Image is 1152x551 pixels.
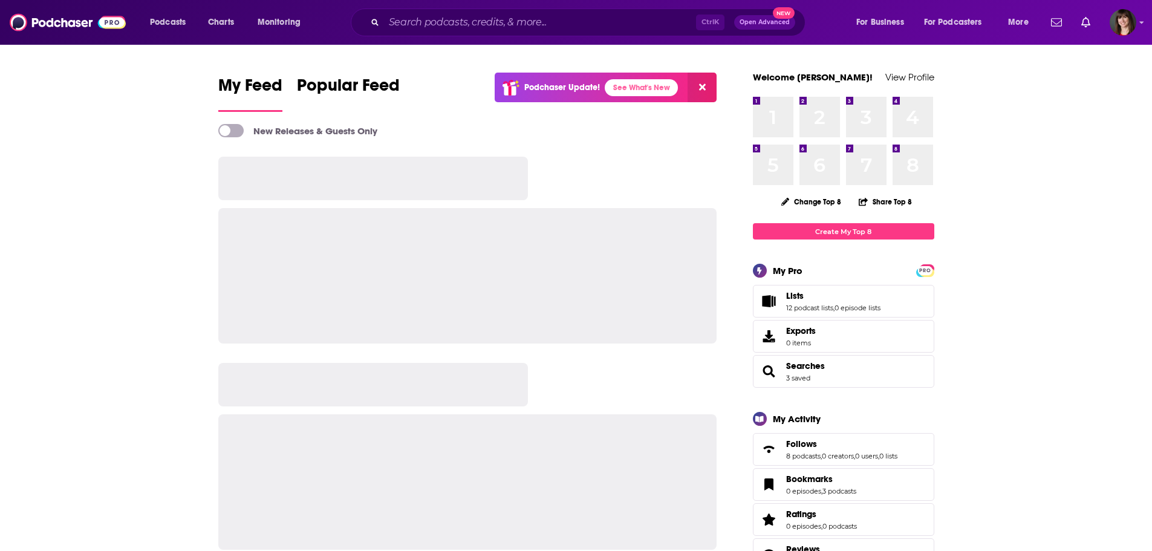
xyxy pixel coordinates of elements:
[786,290,804,301] span: Lists
[1110,9,1136,36] span: Logged in as AKChaney
[786,509,816,520] span: Ratings
[297,75,400,112] a: Popular Feed
[753,468,934,501] span: Bookmarks
[218,75,282,112] a: My Feed
[773,7,795,19] span: New
[753,223,934,240] a: Create My Top 8
[297,75,400,103] span: Popular Feed
[757,293,781,310] a: Lists
[878,452,879,460] span: ,
[856,14,904,31] span: For Business
[774,194,849,209] button: Change Top 8
[833,304,835,312] span: ,
[786,439,897,449] a: Follows
[786,474,833,484] span: Bookmarks
[740,19,790,25] span: Open Advanced
[773,265,802,276] div: My Pro
[1000,13,1044,32] button: open menu
[855,452,878,460] a: 0 users
[822,522,857,530] a: 0 podcasts
[822,487,856,495] a: 3 podcasts
[1008,14,1029,31] span: More
[362,8,817,36] div: Search podcasts, credits, & more...
[150,14,186,31] span: Podcasts
[10,11,126,34] img: Podchaser - Follow, Share and Rate Podcasts
[757,511,781,528] a: Ratings
[200,13,241,32] a: Charts
[524,82,600,93] p: Podchaser Update!
[1076,12,1095,33] a: Show notifications dropdown
[786,474,856,484] a: Bookmarks
[786,522,821,530] a: 0 episodes
[142,13,201,32] button: open menu
[757,441,781,458] a: Follows
[757,476,781,493] a: Bookmarks
[916,13,1000,32] button: open menu
[854,452,855,460] span: ,
[821,487,822,495] span: ,
[757,328,781,345] span: Exports
[786,374,810,382] a: 3 saved
[858,190,913,214] button: Share Top 8
[786,360,825,371] a: Searches
[753,285,934,318] span: Lists
[696,15,724,30] span: Ctrl K
[885,71,934,83] a: View Profile
[753,433,934,466] span: Follows
[786,290,880,301] a: Lists
[734,15,795,30] button: Open AdvancedNew
[918,266,932,275] span: PRO
[753,503,934,536] span: Ratings
[218,75,282,103] span: My Feed
[1110,9,1136,36] img: User Profile
[848,13,919,32] button: open menu
[757,363,781,380] a: Searches
[773,413,821,425] div: My Activity
[753,355,934,388] span: Searches
[753,320,934,353] a: Exports
[258,14,301,31] span: Monitoring
[786,304,833,312] a: 12 podcast lists
[1046,12,1067,33] a: Show notifications dropdown
[918,266,932,275] a: PRO
[786,452,821,460] a: 8 podcasts
[835,304,880,312] a: 0 episode lists
[786,439,817,449] span: Follows
[822,452,854,460] a: 0 creators
[786,325,816,336] span: Exports
[208,14,234,31] span: Charts
[753,71,873,83] a: Welcome [PERSON_NAME]!
[821,522,822,530] span: ,
[384,13,696,32] input: Search podcasts, credits, & more...
[786,339,816,347] span: 0 items
[218,124,377,137] a: New Releases & Guests Only
[605,79,678,96] a: See What's New
[786,509,857,520] a: Ratings
[786,487,821,495] a: 0 episodes
[924,14,982,31] span: For Podcasters
[1110,9,1136,36] button: Show profile menu
[249,13,316,32] button: open menu
[879,452,897,460] a: 0 lists
[821,452,822,460] span: ,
